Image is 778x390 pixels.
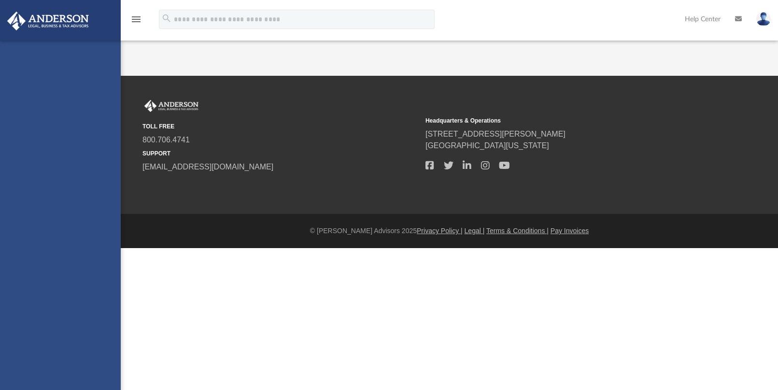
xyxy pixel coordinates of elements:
[142,163,273,171] a: [EMAIL_ADDRESS][DOMAIN_NAME]
[161,13,172,24] i: search
[142,100,200,112] img: Anderson Advisors Platinum Portal
[486,227,549,235] a: Terms & Conditions |
[425,130,566,138] a: [STREET_ADDRESS][PERSON_NAME]
[130,18,142,25] a: menu
[417,227,463,235] a: Privacy Policy |
[142,136,190,144] a: 800.706.4741
[130,14,142,25] i: menu
[551,227,589,235] a: Pay Invoices
[465,227,485,235] a: Legal |
[142,122,419,131] small: TOLL FREE
[4,12,92,30] img: Anderson Advisors Platinum Portal
[756,12,771,26] img: User Pic
[142,149,419,158] small: SUPPORT
[425,141,549,150] a: [GEOGRAPHIC_DATA][US_STATE]
[425,116,702,125] small: Headquarters & Operations
[121,226,778,236] div: © [PERSON_NAME] Advisors 2025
